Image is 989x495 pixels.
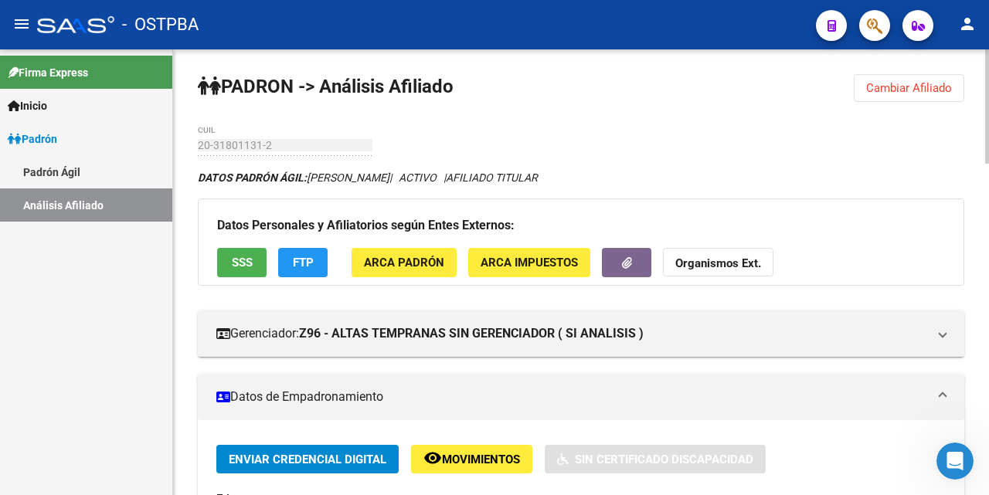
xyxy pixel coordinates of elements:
button: Sin Certificado Discapacidad [545,445,766,473]
span: ARCA Impuestos [481,256,578,270]
span: Sin Certificado Discapacidad [575,453,753,466]
span: FTP [293,256,314,270]
span: Enviar Credencial Digital [229,453,386,466]
button: ARCA Padrón [352,248,457,276]
mat-panel-title: Gerenciador: [216,325,927,342]
strong: PADRON -> Análisis Afiliado [198,76,454,97]
button: FTP [278,248,328,276]
button: Cambiar Afiliado [854,74,964,102]
button: Movimientos [411,445,532,473]
span: Padrón [8,131,57,147]
button: Organismos Ext. [663,248,773,276]
mat-expansion-panel-header: Datos de Empadronamiento [198,374,964,420]
span: - OSTPBA [122,8,199,42]
mat-icon: remove_red_eye [423,449,442,467]
span: SSS [232,256,253,270]
mat-panel-title: Datos de Empadronamiento [216,388,927,405]
i: | ACTIVO | [198,171,538,184]
button: ARCA Impuestos [468,248,590,276]
span: AFILIADO TITULAR [446,171,538,184]
h3: Datos Personales y Afiliatorios según Entes Externos: [217,215,945,236]
mat-icon: menu [12,15,31,33]
strong: DATOS PADRÓN ÁGIL: [198,171,307,184]
span: ARCA Padrón [364,256,444,270]
mat-expansion-panel-header: Gerenciador:Z96 - ALTAS TEMPRANAS SIN GERENCIADOR ( SI ANALISIS ) [198,310,964,357]
span: Inicio [8,97,47,114]
span: Movimientos [442,453,520,466]
button: SSS [217,248,267,276]
mat-icon: person [958,15,977,33]
span: [PERSON_NAME] [198,171,389,184]
span: Firma Express [8,64,88,81]
strong: Z96 - ALTAS TEMPRANAS SIN GERENCIADOR ( SI ANALISIS ) [299,325,644,342]
span: Cambiar Afiliado [866,81,952,95]
button: Enviar Credencial Digital [216,445,399,473]
strong: Organismos Ext. [675,257,761,271]
iframe: Intercom live chat [936,442,974,480]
